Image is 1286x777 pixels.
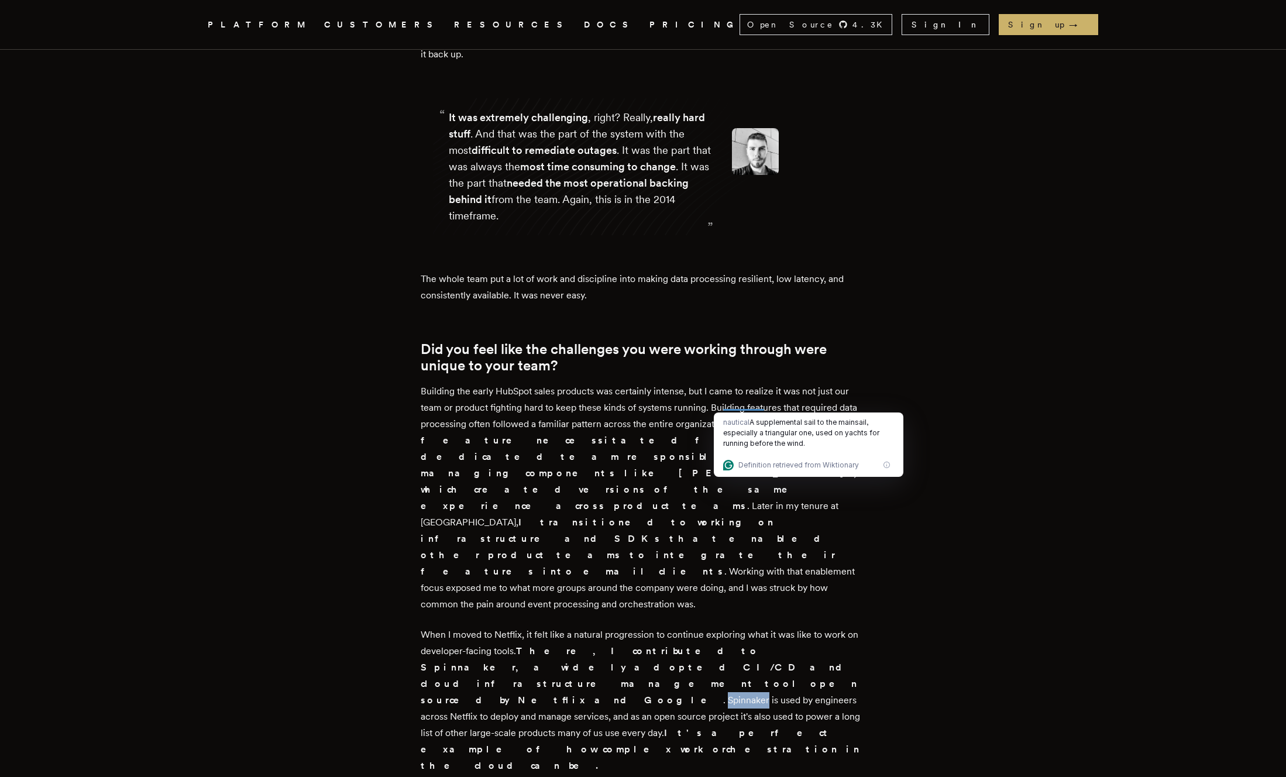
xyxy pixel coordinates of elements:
button: RESOURCES [454,18,570,32]
strong: It's a perfect example of how complex work orchestration in the cloud can be. [421,727,860,771]
p: When I moved to Netflix, it felt like a natural progression to continue exploring what it was lik... [421,627,865,774]
span: Open Source [747,19,834,30]
a: PRICING [649,18,740,32]
span: 4.3 K [852,19,889,30]
strong: It was extremely challenging [449,111,588,123]
a: CUSTOMERS [324,18,440,32]
span: → [1069,19,1089,30]
div: , right? Really, . And that was the part of the system with the most . It was the part that was a... [449,109,713,224]
strong: really hard stuff [449,111,705,140]
button: PLATFORM [208,18,310,32]
strong: Each new feature necessitated forming a dedicated team responsible for managing components like [... [421,418,864,511]
strong: I transitioned to working on infrastructure and SDKs that enabled other product teams to integrat... [421,517,835,577]
img: Image of Erik Munson [732,128,779,175]
a: Sign up [999,14,1098,35]
p: Building the early HubSpot sales products was certainly intense, but I came to realize it was not... [421,383,865,613]
strong: difficult to remediate outages [472,144,617,156]
a: DOCS [584,18,635,32]
h2: Did you feel like the challenges you were working through were unique to your team? [421,341,865,374]
span: ” [707,224,713,231]
strong: There, I contributed to Spinnaker, a widely adopted CI/CD and cloud infrastructure management too... [421,645,858,706]
span: “ [439,112,445,119]
strong: needed the most operational backing behind it [449,177,689,205]
p: The whole team put a lot of work and discipline into making data processing resilient, low latenc... [421,271,865,304]
a: Sign In [902,14,989,35]
strong: most time consuming to change [520,160,676,173]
